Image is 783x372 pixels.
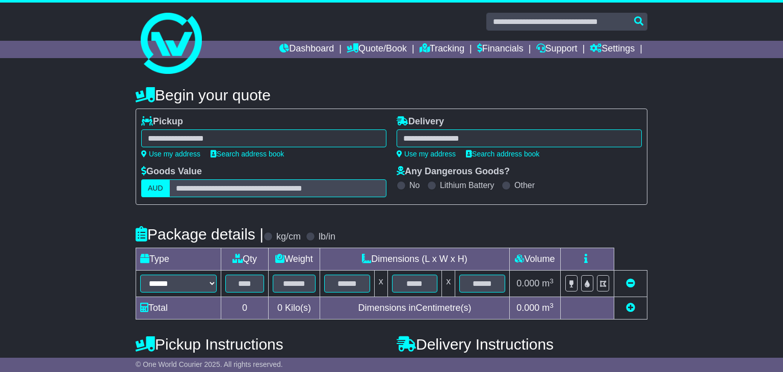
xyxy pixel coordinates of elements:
label: No [409,180,420,190]
td: Volume [509,248,560,271]
span: 0.000 [516,278,539,288]
td: Kilo(s) [269,297,320,320]
span: m [542,303,554,313]
label: AUD [141,179,170,197]
a: Financials [477,41,524,58]
label: Goods Value [141,166,202,177]
a: Settings [590,41,635,58]
span: m [542,278,554,288]
td: Dimensions (L x W x H) [320,248,509,271]
a: Quote/Book [347,41,407,58]
a: Search address book [466,150,539,158]
a: Support [536,41,578,58]
a: Tracking [420,41,464,58]
label: Pickup [141,116,183,127]
td: 0 [221,297,269,320]
label: Any Dangerous Goods? [397,166,510,177]
td: Weight [269,248,320,271]
label: Delivery [397,116,444,127]
td: Total [136,297,221,320]
label: lb/in [319,231,335,243]
a: Search address book [211,150,284,158]
td: Qty [221,248,269,271]
a: Add new item [626,303,635,313]
h4: Begin your quote [136,87,647,103]
h4: Package details | [136,226,264,243]
td: Type [136,248,221,271]
label: Other [514,180,535,190]
td: x [374,271,387,297]
h4: Pickup Instructions [136,336,386,353]
span: 0.000 [516,303,539,313]
label: Lithium Battery [440,180,494,190]
td: Dimensions in Centimetre(s) [320,297,509,320]
sup: 3 [550,277,554,285]
a: Use my address [397,150,456,158]
td: x [442,271,455,297]
label: kg/cm [276,231,301,243]
sup: 3 [550,302,554,309]
a: Remove this item [626,278,635,288]
a: Use my address [141,150,200,158]
h4: Delivery Instructions [397,336,647,353]
span: 0 [277,303,282,313]
a: Dashboard [279,41,334,58]
span: © One World Courier 2025. All rights reserved. [136,360,283,368]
